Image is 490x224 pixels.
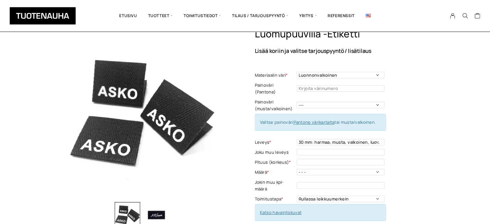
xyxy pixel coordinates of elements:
img: Tuotenauha puuvillakanttinauha jämäkkä kalanruotokuvio [57,28,227,199]
label: Painoväri (musta/valkoinen) [255,99,295,112]
a: Referenssit [322,5,360,27]
label: Määrä [255,169,295,176]
button: Search [459,13,471,19]
label: Pituus (korkeus) [255,159,295,166]
a: Etusivu [114,5,142,27]
input: Kirjoita värinumero [297,85,384,92]
a: Pantone värikartalta [293,119,334,125]
img: English [366,14,371,17]
label: Jokin muu kpl-määrä [255,179,295,192]
span: Tuotteet [143,5,178,27]
label: Joku muu leveys [255,149,295,156]
a: My Account [447,13,459,19]
a: Katso havaintokuvat [260,209,302,215]
span: Toimitustiedot [178,5,226,27]
label: Materiaalin väri [255,72,295,79]
label: Painoväri (Pantone) [255,82,295,95]
a: Cart [474,13,480,20]
span: Valitse painoväri tai musta/valkoinen. [260,119,376,125]
label: Toimitustapa [255,196,295,202]
span: Tilaus / Tarjouspyyntö [226,5,294,27]
label: Leveys [255,139,295,146]
p: Lisää koriin ja valitse tarjouspyyntö / lisätilaus [255,48,434,54]
img: Tuotenauha Oy [10,7,76,24]
h1: Luomupuuvilla -etiketti [255,28,434,40]
span: Yritys [294,5,322,27]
